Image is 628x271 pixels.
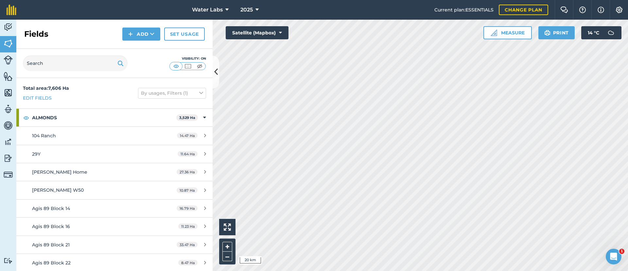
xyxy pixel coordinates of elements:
[138,88,206,98] button: By usages, Filters (1)
[16,109,213,126] div: ALMONDS3,529 Ha
[32,223,70,229] span: Agis 89 Block 16
[16,127,213,145] a: 104 Ranch14.47 Ha
[491,29,497,36] img: Ruler icon
[4,71,13,81] img: svg+xml;base64,PHN2ZyB4bWxucz0iaHR0cDovL3d3dy53My5vcmcvMjAwMC9zdmciIHdpZHRoPSI1NiIgaGVpZ2h0PSI2MC...
[16,181,213,199] a: [PERSON_NAME] W5010.87 Ha
[172,63,180,69] img: svg+xml;base64,PHN2ZyB4bWxucz0iaHR0cDovL3d3dy53My5vcmcvMjAwMC9zdmciIHdpZHRoPSI1MCIgaGVpZ2h0PSI0MC...
[169,56,206,61] div: Visibility: On
[579,7,586,13] img: A question mark icon
[4,170,13,179] img: svg+xml;base64,PD94bWwgdmVyc2lvbj0iMS4wIiBlbmNvZGluZz0idXRmLTgiPz4KPCEtLSBHZW5lcmF0b3I6IEFkb2JlIE...
[16,236,213,254] a: Agis 89 Block 2133.47 Ha
[32,260,71,266] span: Agis 89 Block 22
[16,200,213,217] a: Agis 89 Block 1416.79 Ha
[16,218,213,235] a: Agis 89 Block 1611.23 Ha
[16,145,213,163] a: 29Y11.64 Ha
[224,223,231,231] img: Four arrows, one pointing top left, one top right, one bottom right and the last bottom left
[4,121,13,130] img: svg+xml;base64,PD94bWwgdmVyc2lvbj0iMS4wIiBlbmNvZGluZz0idXRmLTgiPz4KPCEtLSBHZW5lcmF0b3I6IEFkb2JlIE...
[538,26,575,39] button: Print
[128,30,133,38] img: svg+xml;base64,PHN2ZyB4bWxucz0iaHR0cDovL3d3dy53My5vcmcvMjAwMC9zdmciIHdpZHRoPSIxNCIgaGVpZ2h0PSIyNC...
[122,28,160,41] button: Add
[196,63,204,69] img: svg+xml;base64,PHN2ZyB4bWxucz0iaHR0cDovL3d3dy53My5vcmcvMjAwMC9zdmciIHdpZHRoPSI1MCIgaGVpZ2h0PSI0MC...
[177,187,198,193] span: 10.87 Ha
[32,109,176,126] strong: ALMONDS
[7,5,16,15] img: fieldmargin Logo
[177,205,198,211] span: 16.79 Ha
[177,169,198,175] span: 27.36 Ha
[4,153,13,163] img: svg+xml;base64,PD94bWwgdmVyc2lvbj0iMS4wIiBlbmNvZGluZz0idXRmLTgiPz4KPCEtLSBHZW5lcmF0b3I6IEFkb2JlIE...
[598,6,604,14] img: svg+xml;base64,PHN2ZyB4bWxucz0iaHR0cDovL3d3dy53My5vcmcvMjAwMC9zdmciIHdpZHRoPSIxNyIgaGVpZ2h0PSIxNy...
[184,63,192,69] img: svg+xml;base64,PHN2ZyB4bWxucz0iaHR0cDovL3d3dy53My5vcmcvMjAwMC9zdmciIHdpZHRoPSI1MCIgaGVpZ2h0PSI0MC...
[4,39,13,48] img: svg+xml;base64,PHN2ZyB4bWxucz0iaHR0cDovL3d3dy53My5vcmcvMjAwMC9zdmciIHdpZHRoPSI1NiIgaGVpZ2h0PSI2MC...
[178,260,198,265] span: 8.47 Ha
[32,133,56,139] span: 104 Ranch
[177,133,198,138] span: 14.47 Ha
[23,114,29,122] img: svg+xml;base64,PHN2ZyB4bWxucz0iaHR0cDovL3d3dy53My5vcmcvMjAwMC9zdmciIHdpZHRoPSIxOCIgaGVpZ2h0PSIyNC...
[240,6,253,14] span: 2025
[32,151,41,157] span: 29Y
[544,29,550,37] img: svg+xml;base64,PHN2ZyB4bWxucz0iaHR0cDovL3d3dy53My5vcmcvMjAwMC9zdmciIHdpZHRoPSIxOSIgaGVpZ2h0PSIyNC...
[434,6,494,13] span: Current plan : ESSENTIALS
[606,249,621,264] iframe: Intercom live chat
[483,26,532,39] button: Measure
[222,252,232,261] button: –
[4,104,13,114] img: svg+xml;base64,PD94bWwgdmVyc2lvbj0iMS4wIiBlbmNvZGluZz0idXRmLTgiPz4KPCEtLSBHZW5lcmF0b3I6IEFkb2JlIE...
[178,151,198,157] span: 11.64 Ha
[560,7,568,13] img: Two speech bubbles overlapping with the left bubble in the forefront
[222,242,232,252] button: +
[32,205,70,211] span: Agis 89 Block 14
[226,26,288,39] button: Satellite (Mapbox)
[177,242,198,247] span: 33.47 Ha
[4,137,13,147] img: svg+xml;base64,PD94bWwgdmVyc2lvbj0iMS4wIiBlbmNvZGluZz0idXRmLTgiPz4KPCEtLSBHZW5lcmF0b3I6IEFkb2JlIE...
[32,169,87,175] span: [PERSON_NAME] Home
[4,88,13,98] img: svg+xml;base64,PHN2ZyB4bWxucz0iaHR0cDovL3d3dy53My5vcmcvMjAwMC9zdmciIHdpZHRoPSI1NiIgaGVpZ2h0PSI2MC...
[4,258,13,264] img: svg+xml;base64,PD94bWwgdmVyc2lvbj0iMS4wIiBlbmNvZGluZz0idXRmLTgiPz4KPCEtLSBHZW5lcmF0b3I6IEFkb2JlIE...
[619,249,624,254] span: 1
[178,223,198,229] span: 11.23 Ha
[23,85,69,91] strong: Total area : 7,606 Ha
[23,55,128,71] input: Search
[4,22,13,32] img: svg+xml;base64,PD94bWwgdmVyc2lvbj0iMS4wIiBlbmNvZGluZz0idXRmLTgiPz4KPCEtLSBHZW5lcmF0b3I6IEFkb2JlIE...
[179,115,195,120] strong: 3,529 Ha
[499,5,548,15] a: Change plan
[192,6,223,14] span: Water Labs
[32,242,70,248] span: Agis 89 Block 21
[581,26,621,39] button: 14 °C
[588,26,599,39] span: 14 ° C
[164,28,205,41] a: Set usage
[615,7,623,13] img: A cog icon
[32,187,84,193] span: [PERSON_NAME] W50
[117,59,124,67] img: svg+xml;base64,PHN2ZyB4bWxucz0iaHR0cDovL3d3dy53My5vcmcvMjAwMC9zdmciIHdpZHRoPSIxOSIgaGVpZ2h0PSIyNC...
[16,163,213,181] a: [PERSON_NAME] Home27.36 Ha
[24,29,48,39] h2: Fields
[23,94,52,102] a: Edit fields
[4,55,13,65] img: svg+xml;base64,PD94bWwgdmVyc2lvbj0iMS4wIiBlbmNvZGluZz0idXRmLTgiPz4KPCEtLSBHZW5lcmF0b3I6IEFkb2JlIE...
[604,26,618,39] img: svg+xml;base64,PD94bWwgdmVyc2lvbj0iMS4wIiBlbmNvZGluZz0idXRmLTgiPz4KPCEtLSBHZW5lcmF0b3I6IEFkb2JlIE...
